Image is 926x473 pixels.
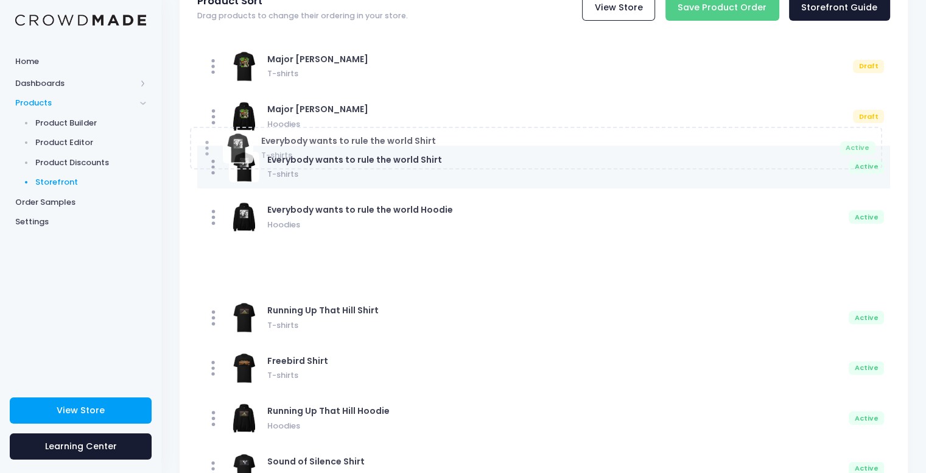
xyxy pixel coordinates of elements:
div: Active [849,210,884,224]
div: Active [849,361,884,375]
span: Everybody wants to rule the world Hoodie [267,204,453,216]
span: Running Up That Hill Hoodie [267,405,390,417]
span: Product Builder [35,117,147,129]
span: T-shirts [267,66,849,80]
div: Active [849,160,884,174]
span: Dashboards [15,77,136,90]
span: View Store [57,404,105,416]
a: Learning Center [10,433,152,460]
span: Freebird Shirt [267,355,328,367]
a: View Store [10,397,152,424]
span: Hoodies [267,418,844,432]
span: Learning Center [45,440,117,452]
span: T-shirts [267,317,844,331]
span: Drag products to change their ordering in your store. [197,12,408,21]
span: Product Editor [35,137,147,149]
span: Major [PERSON_NAME] [267,103,368,115]
span: Home [15,55,146,68]
span: Hoodies [267,116,849,130]
div: Draft [853,110,884,123]
span: Everybody wants to rule the world Shirt [267,154,442,166]
span: Hoodies [267,216,844,230]
div: Active [849,411,884,425]
span: Sound of Silence Shirt [267,455,365,468]
img: Logo [15,15,146,26]
span: Order Samples [15,196,146,208]
span: Settings [15,216,146,228]
span: T-shirts [267,166,844,180]
span: Product Discounts [35,157,147,169]
div: Active [849,311,884,324]
span: Running Up That Hill Shirt [267,304,379,316]
span: Products [15,97,136,109]
div: Draft [853,60,884,73]
span: Major [PERSON_NAME] [267,53,368,65]
span: T-shirts [267,368,844,382]
span: Storefront [35,176,147,188]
